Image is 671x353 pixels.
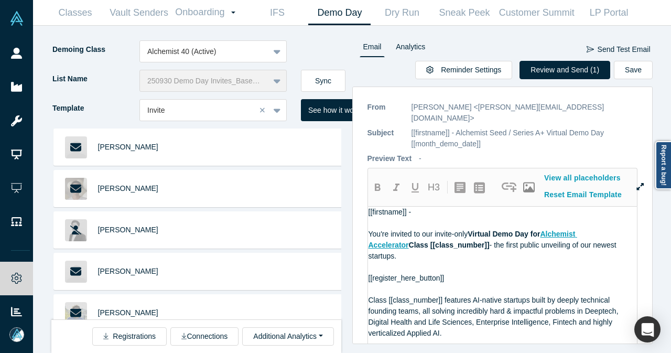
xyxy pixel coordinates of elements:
[468,230,540,238] span: Virtual Demo Day for
[367,153,412,164] p: Preview Text
[98,226,158,234] a: [PERSON_NAME]
[9,327,24,342] img: Mia Scott's Account
[98,184,158,192] a: [PERSON_NAME]
[520,61,610,79] button: Review and Send (1)
[538,186,628,204] button: Reset Email Template
[44,1,106,25] a: Classes
[392,40,429,57] a: Analytics
[425,178,443,196] button: H3
[51,40,139,59] label: Demoing Class
[246,1,308,25] a: IFS
[98,308,158,317] a: [PERSON_NAME]
[98,267,158,275] a: [PERSON_NAME]
[409,241,490,249] span: Class [[class_number]]
[369,230,468,238] span: You're invited to our invite-only
[369,296,621,337] span: Class [[class_number]] features AI-native startups built by deeply technical founding teams, all ...
[92,327,167,346] button: Registrations
[367,102,404,124] p: From
[433,1,495,25] a: Sneak Peek
[106,1,171,25] a: Vault Senders
[242,327,333,346] button: Additional Analytics
[495,1,578,25] a: Customer Summit
[369,274,445,282] span: [[register_here_button]]
[371,1,433,25] a: Dry Run
[614,61,653,79] button: Save
[171,1,246,25] a: Onboarding
[51,70,139,88] label: List Name
[301,70,345,92] button: Sync
[538,169,627,187] button: View all placeholders
[586,40,651,59] button: Send Test Email
[419,153,421,164] p: -
[170,327,239,346] button: Connections
[578,1,640,25] a: LP Portal
[412,127,638,149] p: [[firstname]] - Alchemist Seed / Series A+ Virtual Demo Day [[month_demo_date]]
[367,127,404,149] p: Subject
[308,1,371,25] a: Demo Day
[415,61,512,79] button: Reminder Settings
[369,208,412,216] span: [[firstname]] -
[655,141,671,189] a: Report a bug!
[470,178,489,196] button: create uolbg-list-item
[98,143,158,151] a: [PERSON_NAME]
[9,11,24,26] img: Alchemist Vault Logo
[301,99,371,121] button: See how it works
[369,241,619,260] span: - the first public unveiling of our newest startups.
[360,40,385,57] a: Email
[51,99,139,117] label: Template
[412,102,638,124] p: [PERSON_NAME] <[PERSON_NAME][EMAIL_ADDRESS][DOMAIN_NAME]>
